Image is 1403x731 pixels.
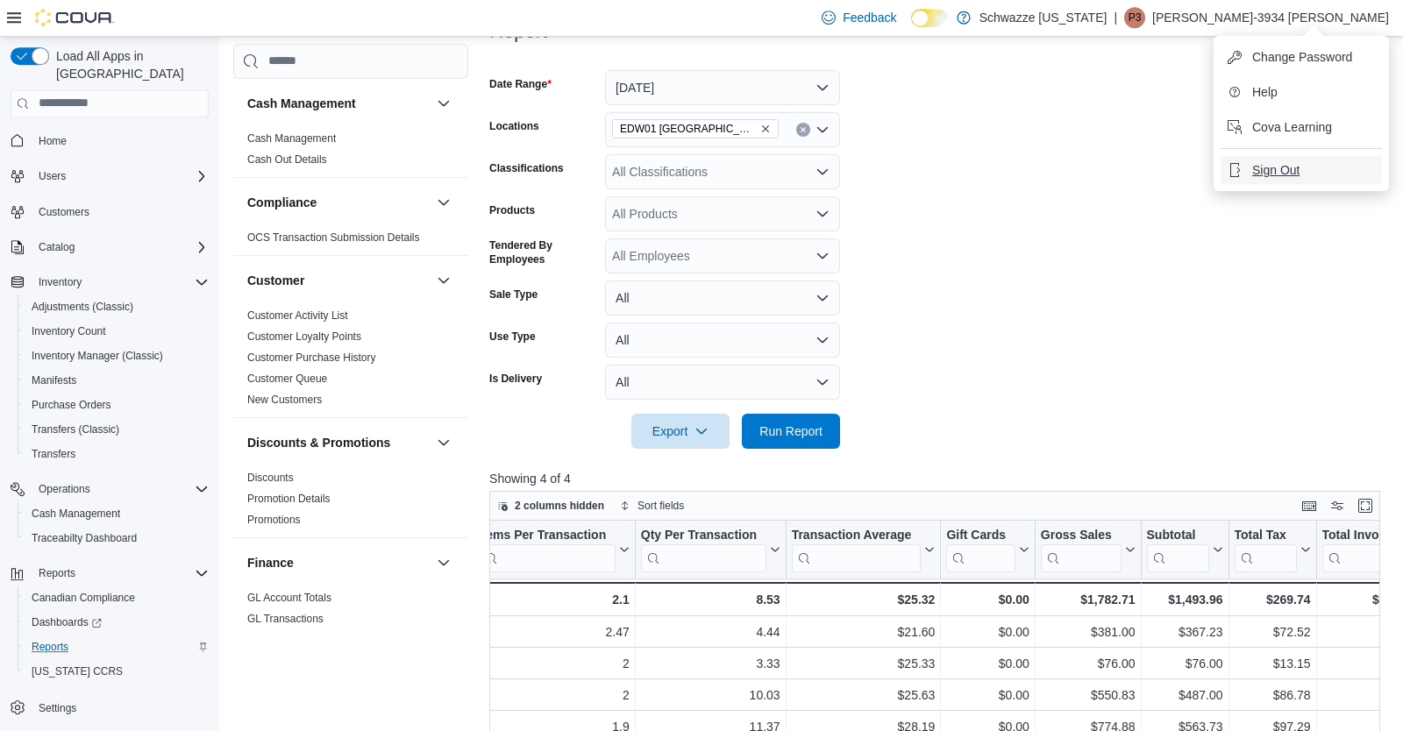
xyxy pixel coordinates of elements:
span: Adjustments (Classic) [32,300,133,314]
div: Qty Per Transaction [641,527,766,571]
a: Promotions [247,514,301,526]
button: All [605,280,840,316]
button: Reports [4,561,216,586]
button: Gift Cards [946,527,1029,571]
a: GL Transactions [247,613,324,625]
button: Reports [32,563,82,584]
button: All [605,365,840,400]
button: Open list of options [815,207,830,221]
span: Promotion Details [247,492,331,506]
span: Customers [39,205,89,219]
div: 8.53 [641,589,780,610]
span: Dashboards [32,615,102,629]
div: $0.00 [947,653,1029,674]
span: Promotions [247,513,301,527]
span: Cash Management [247,131,336,145]
button: Sign Out [1221,156,1382,184]
button: Change Password [1221,43,1382,71]
button: Reports [18,635,216,659]
button: Sort fields [613,495,691,516]
a: Dashboards [18,610,216,635]
a: Transfers (Classic) [25,419,126,440]
button: Inventory [32,272,89,293]
a: GL Account Totals [247,592,331,604]
a: Inventory Count [25,321,113,342]
button: Total Tax [1235,527,1311,571]
p: | [1114,7,1117,28]
span: Settings [39,701,76,715]
a: Manifests [25,370,83,391]
span: Reports [32,640,68,654]
div: 2 [479,653,630,674]
a: Promotion Details [247,493,331,505]
div: Cash Management [233,128,468,177]
button: Cash Management [433,93,454,114]
a: Cash Management [247,132,336,145]
div: $487.00 [1147,685,1223,706]
div: $76.00 [1147,653,1223,674]
button: Catalog [4,235,216,259]
span: P3 [1129,7,1142,28]
a: Home [32,131,74,152]
button: Discounts & Promotions [433,432,454,453]
h3: Cash Management [247,95,356,112]
button: Inventory Manager (Classic) [18,344,216,368]
span: Settings [32,696,209,718]
a: Customer Activity List [247,309,348,322]
span: Users [39,169,66,183]
span: Sign Out [1252,161,1300,179]
span: Canadian Compliance [32,591,135,605]
button: Operations [32,479,97,500]
button: Customers [4,199,216,224]
button: Finance [247,554,430,571]
span: Transfers (Classic) [32,422,119,436]
span: Inventory Manager (Classic) [25,345,209,366]
h3: Discounts & Promotions [247,434,390,451]
a: Settings [32,698,83,719]
span: Washington CCRS [25,661,209,682]
span: Inventory [39,275,82,289]
div: 2 [479,685,630,706]
span: Cash Management [32,507,120,521]
a: Purchase Orders [25,394,118,415]
div: $0.00 [947,621,1029,642]
button: Customer [247,272,430,289]
a: Customer Loyalty Points [247,330,361,343]
div: Gross Sales [1041,527,1122,543]
div: Subtotal [1147,527,1209,543]
div: Discounts & Promotions [233,467,468,537]
span: Traceabilty Dashboard [25,528,209,549]
button: Cash Management [247,95,430,112]
span: Home [32,130,209,152]
a: Cash Out Details [247,153,327,166]
span: Inventory Count [25,321,209,342]
a: [US_STATE] CCRS [25,661,130,682]
button: Finance [433,552,454,573]
button: Compliance [433,192,454,213]
div: $269.74 [1235,589,1311,610]
div: Subtotal [1147,527,1209,571]
img: Cova [35,9,114,26]
span: New Customers [247,393,322,407]
span: Purchase Orders [32,398,111,412]
span: Home [39,134,67,148]
span: Transfers (Classic) [25,419,209,440]
span: Customers [32,201,209,223]
span: Adjustments (Classic) [25,296,209,317]
button: Cash Management [18,501,216,526]
a: Customer Purchase History [247,351,376,364]
span: Load All Apps in [GEOGRAPHIC_DATA] [49,47,209,82]
button: All [605,323,840,358]
div: $25.32 [792,589,936,610]
button: Settings [4,694,216,720]
button: Help [1221,78,1382,106]
div: $21.60 [792,621,936,642]
button: Customer [433,270,454,291]
label: Tendered By Employees [489,238,598,266]
input: Dark Mode [911,9,948,27]
div: 2.47 [479,621,630,642]
span: EDW01 [GEOGRAPHIC_DATA] [620,120,757,138]
div: Phoebe-3934 Yazzie [1124,7,1145,28]
label: Locations [489,119,539,133]
h3: Customer [247,272,304,289]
